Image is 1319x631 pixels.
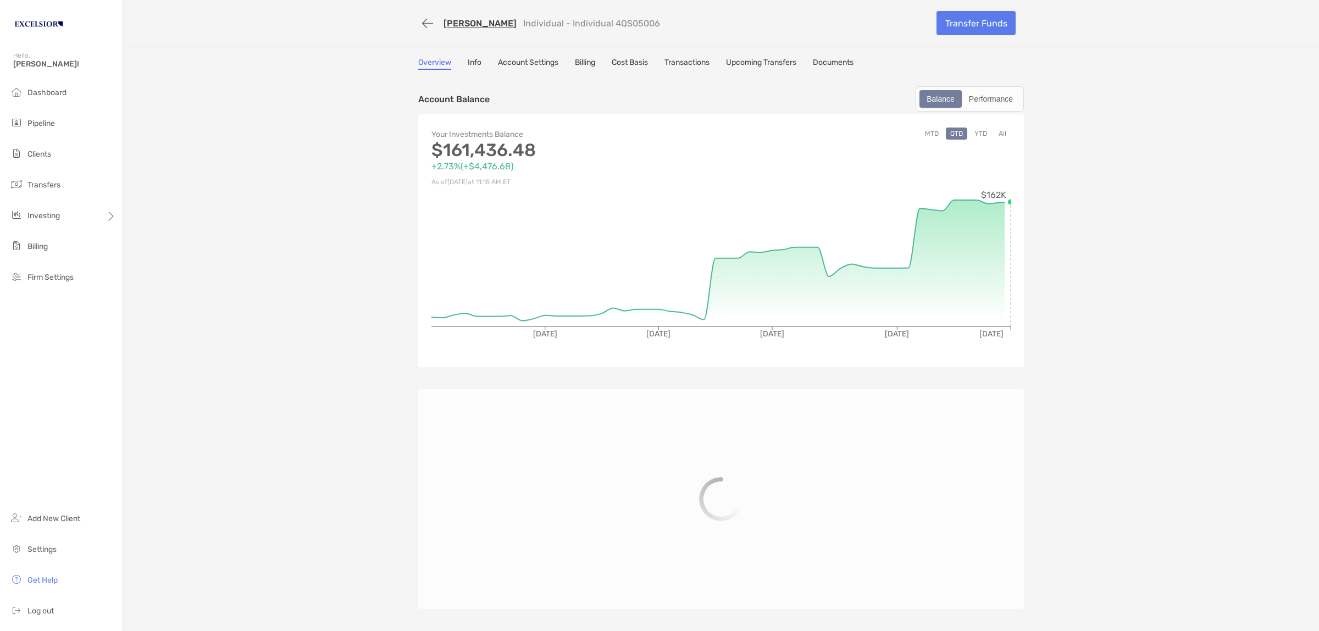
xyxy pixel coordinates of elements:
img: logout icon [10,604,23,617]
button: All [994,128,1011,140]
p: Account Balance [418,92,490,106]
tspan: [DATE] [646,329,670,339]
span: Add New Client [27,514,80,523]
tspan: [DATE] [760,329,784,339]
a: Overview [418,58,451,70]
button: QTD [946,128,967,140]
img: firm-settings icon [10,270,23,283]
span: Clients [27,150,51,159]
tspan: [DATE] [885,329,909,339]
span: Log out [27,606,54,616]
div: Balance [921,91,961,107]
a: Upcoming Transfers [726,58,796,70]
p: As of [DATE] at 11:15 AM ET [431,175,721,189]
button: MTD [921,128,943,140]
span: [PERSON_NAME]! [13,59,116,69]
tspan: $162K [981,190,1006,200]
p: $161,436.48 [431,143,721,157]
img: billing icon [10,239,23,252]
img: Zoe Logo [13,4,64,44]
img: add_new_client icon [10,511,23,524]
p: Individual - Individual 4QS05006 [523,18,660,29]
span: Get Help [27,575,58,585]
span: Investing [27,211,60,220]
span: Billing [27,242,48,251]
span: Pipeline [27,119,55,128]
span: Settings [27,545,57,554]
a: Cost Basis [612,58,648,70]
span: Transfers [27,180,60,190]
a: Account Settings [498,58,558,70]
img: pipeline icon [10,116,23,129]
img: settings icon [10,542,23,555]
tspan: [DATE] [979,329,1004,339]
tspan: [DATE] [533,329,557,339]
a: Transactions [664,58,710,70]
a: [PERSON_NAME] [444,18,517,29]
img: investing icon [10,208,23,222]
div: segmented control [916,86,1024,112]
a: Transfer Funds [936,11,1016,35]
a: Billing [575,58,595,70]
button: YTD [970,128,991,140]
img: get-help icon [10,573,23,586]
p: +2.73% ( +$4,476.68 ) [431,159,721,173]
span: Firm Settings [27,273,74,282]
img: transfers icon [10,178,23,191]
a: Info [468,58,481,70]
p: Your Investments Balance [431,128,721,141]
img: dashboard icon [10,85,23,98]
img: clients icon [10,147,23,160]
a: Documents [813,58,854,70]
div: Performance [963,91,1019,107]
span: Dashboard [27,88,66,97]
